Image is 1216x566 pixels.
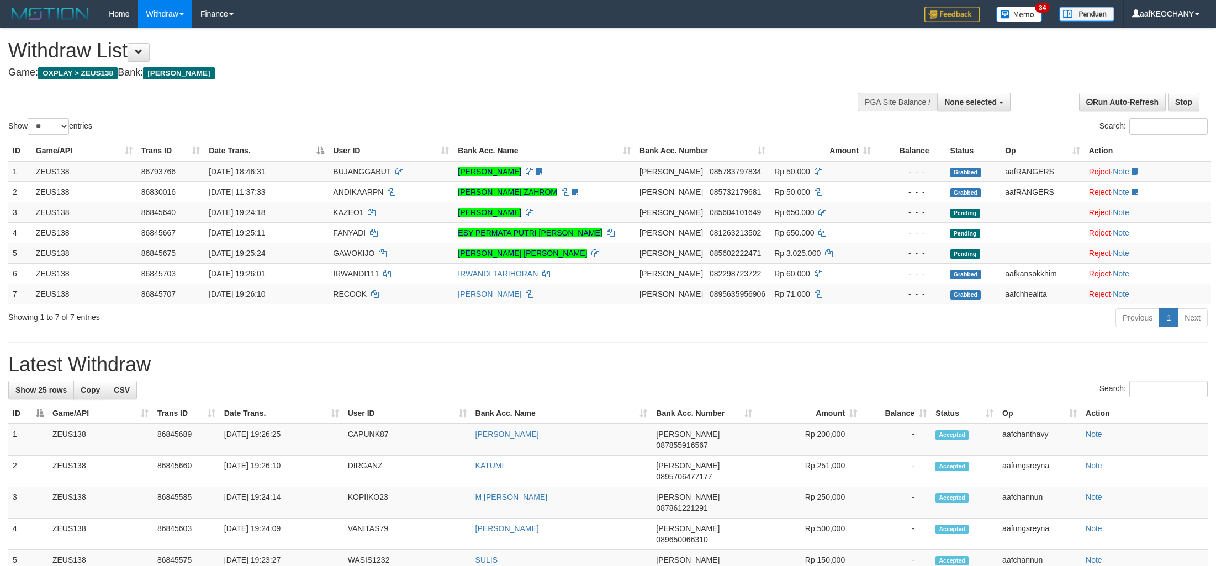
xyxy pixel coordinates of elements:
[1129,118,1208,135] input: Search:
[209,290,265,298] span: [DATE] 19:26:10
[48,487,153,519] td: ZEUS138
[656,535,707,544] span: Copy 089650066310 to clipboard
[1086,556,1102,564] a: Note
[73,381,107,399] a: Copy
[458,228,602,237] a: ESY PERMATA PUTRI [PERSON_NAME]
[950,209,980,218] span: Pending
[950,168,981,177] span: Grabbed
[31,202,137,222] td: ZEUS138
[1115,308,1160,327] a: Previous
[935,430,969,440] span: Accepted
[343,519,471,550] td: VANITAS79
[31,141,137,161] th: Game/API: activate to sort column ascending
[8,181,31,202] td: 2
[209,228,265,237] span: [DATE] 19:25:11
[8,381,74,399] a: Show 25 rows
[209,188,265,196] span: [DATE] 11:37:33
[1085,202,1211,222] td: ·
[1001,181,1084,202] td: aafRANGERS
[343,487,471,519] td: KOPIIKO23
[31,284,137,304] td: ZEUS138
[858,93,937,111] div: PGA Site Balance /
[656,430,720,439] span: [PERSON_NAME]
[935,525,969,534] span: Accepted
[710,167,761,176] span: Copy 085783797834 to clipboard
[861,424,931,456] td: -
[1089,167,1111,176] a: Reject
[31,181,137,202] td: ZEUS138
[209,167,265,176] span: [DATE] 18:46:31
[1089,208,1111,217] a: Reject
[774,228,814,237] span: Rp 650.000
[343,403,471,424] th: User ID: activate to sort column ascending
[998,456,1081,487] td: aafungsreyna
[48,456,153,487] td: ZEUS138
[950,188,981,197] span: Grabbed
[81,386,100,394] span: Copy
[31,263,137,284] td: ZEUS138
[998,424,1081,456] td: aafchanthavy
[333,167,391,176] span: BUJANGGABUT
[950,270,981,279] span: Grabbed
[8,141,31,161] th: ID
[153,519,220,550] td: 86845603
[861,403,931,424] th: Balance: activate to sort column ascending
[935,556,969,565] span: Accepted
[204,141,329,161] th: Date Trans.: activate to sort column descending
[861,456,931,487] td: -
[141,290,176,298] span: 86845707
[1085,222,1211,243] td: ·
[1085,284,1211,304] td: ·
[880,289,942,300] div: - - -
[220,424,343,456] td: [DATE] 19:26:25
[656,493,720,501] span: [PERSON_NAME]
[1113,208,1129,217] a: Note
[1035,3,1050,13] span: 34
[453,141,635,161] th: Bank Acc. Name: activate to sort column ascending
[1129,381,1208,397] input: Search:
[639,290,703,298] span: [PERSON_NAME]
[710,269,761,278] span: Copy 082298723722 to clipboard
[475,524,539,533] a: [PERSON_NAME]
[1086,524,1102,533] a: Note
[946,141,1001,161] th: Status
[656,556,720,564] span: [PERSON_NAME]
[8,222,31,243] td: 4
[774,269,810,278] span: Rp 60.000
[1089,290,1111,298] a: Reject
[710,208,761,217] span: Copy 085604101649 to clipboard
[1168,93,1199,111] a: Stop
[458,269,538,278] a: IRWANDI TARIHORAN
[8,161,31,182] td: 1
[1089,249,1111,258] a: Reject
[757,487,861,519] td: Rp 250,000
[153,403,220,424] th: Trans ID: activate to sort column ascending
[8,487,48,519] td: 3
[1085,263,1211,284] td: ·
[757,403,861,424] th: Amount: activate to sort column ascending
[1113,249,1129,258] a: Note
[770,141,875,161] th: Amount: activate to sort column ascending
[15,386,67,394] span: Show 25 rows
[209,249,265,258] span: [DATE] 19:25:24
[639,228,703,237] span: [PERSON_NAME]
[8,307,499,323] div: Showing 1 to 7 of 7 entries
[475,493,548,501] a: M [PERSON_NAME]
[8,67,800,78] h4: Game: Bank:
[141,228,176,237] span: 86845667
[333,188,383,196] span: ANDIKAARPN
[639,249,703,258] span: [PERSON_NAME]
[774,188,810,196] span: Rp 50.000
[757,424,861,456] td: Rp 200,000
[8,6,92,22] img: MOTION_logo.png
[333,249,374,258] span: GAWOKIJO
[141,208,176,217] span: 86845640
[8,284,31,304] td: 7
[1113,228,1129,237] a: Note
[656,472,712,481] span: Copy 0895706477177 to clipboard
[8,354,1208,376] h1: Latest Withdraw
[774,208,814,217] span: Rp 650.000
[8,519,48,550] td: 4
[1001,161,1084,182] td: aafRANGERS
[998,519,1081,550] td: aafungsreyna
